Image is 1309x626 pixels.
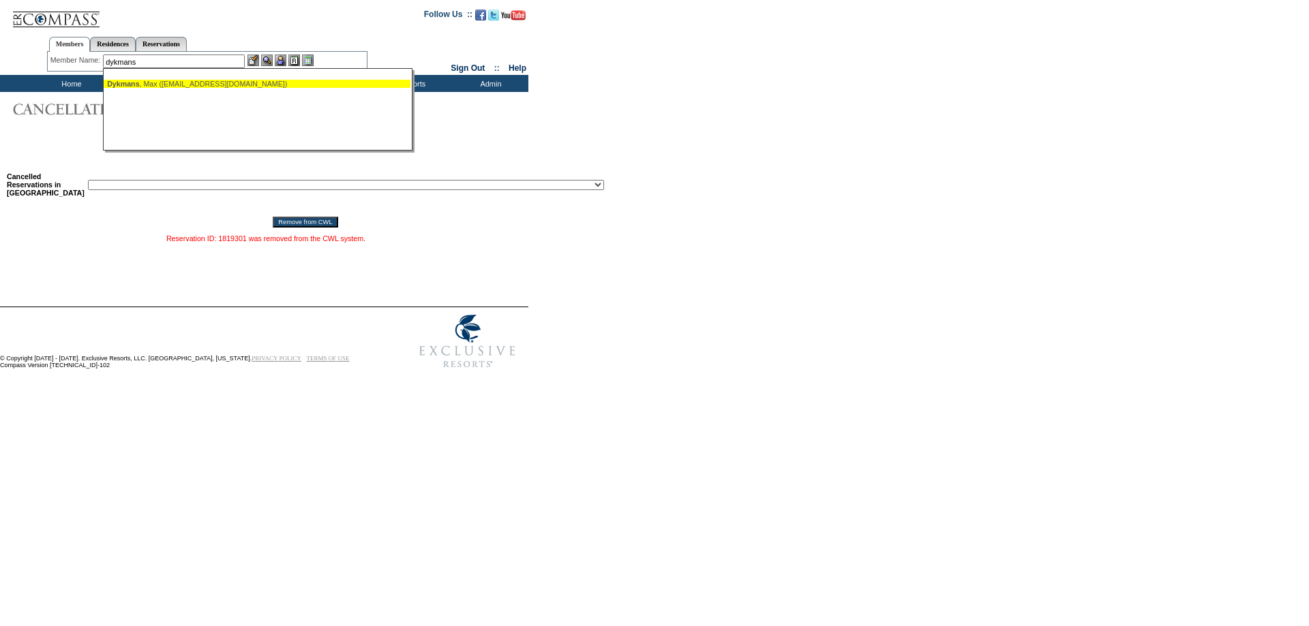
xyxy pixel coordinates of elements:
td: Follow Us :: [424,8,472,25]
a: Members [49,37,91,52]
img: Subscribe to our YouTube Channel [501,10,526,20]
img: b_calculator.gif [302,54,314,66]
img: Follow us on Twitter [488,10,499,20]
img: Cancellation Wish List Reservation Removal [7,95,416,123]
div: Member Name: [50,54,103,66]
a: TERMS OF USE [307,355,350,362]
span: :: [494,63,500,73]
img: Reservations [288,54,300,66]
img: Exclusive Resorts [406,307,528,375]
img: Impersonate [275,54,286,66]
td: Home [31,75,109,92]
img: Become our fan on Facebook [475,10,486,20]
a: Follow us on Twitter [488,14,499,22]
span: Dykmans [107,80,139,88]
a: Become our fan on Facebook [475,14,486,22]
b: Cancelled Reservations in [GEOGRAPHIC_DATA] [7,172,85,197]
td: Admin [450,75,528,92]
img: b_edit.gif [247,54,259,66]
img: View [261,54,273,66]
span: Reservation ID: 1819301 was removed from the CWL system. [166,234,365,242]
a: Sign Out [451,63,485,73]
a: Subscribe to our YouTube Channel [501,14,526,22]
a: PRIVACY POLICY [252,355,301,362]
a: Reservations [136,37,187,51]
a: Help [509,63,526,73]
input: Remove from CWL [273,217,337,228]
a: Residences [90,37,136,51]
div: , Max ([EMAIL_ADDRESS][DOMAIN_NAME]) [107,80,407,88]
